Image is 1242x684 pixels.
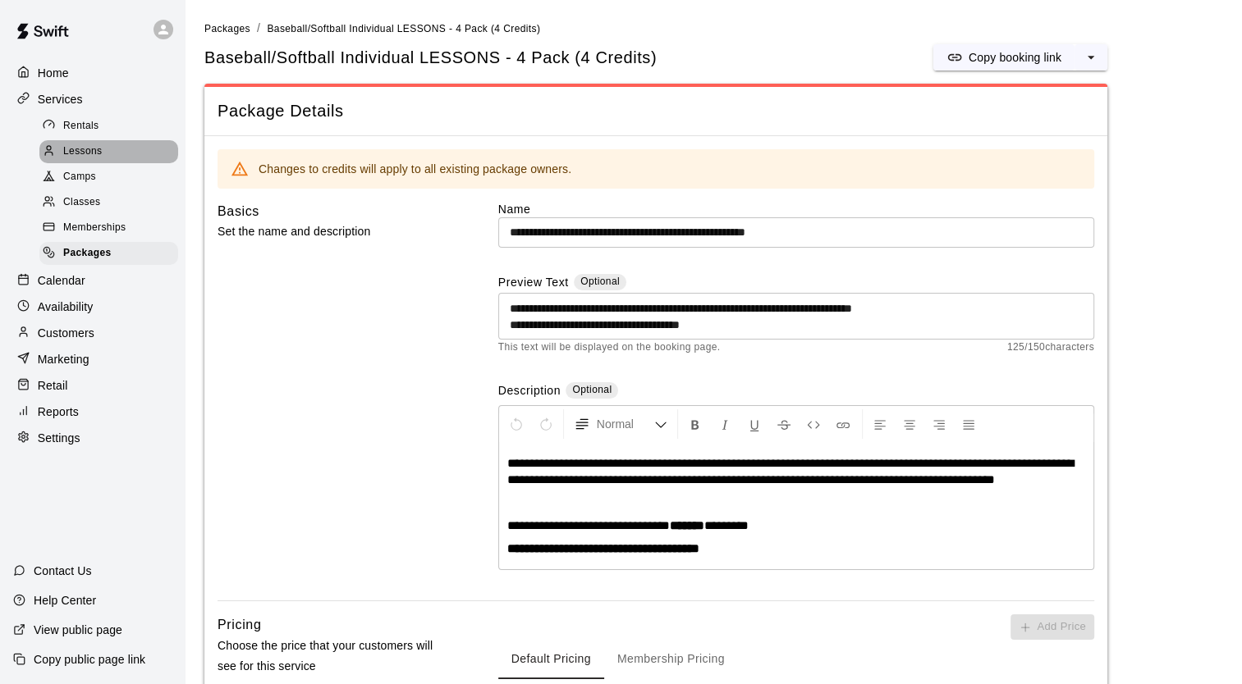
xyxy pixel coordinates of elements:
label: Description [498,382,561,401]
span: Memberships [63,220,126,236]
span: This text will be displayed on the booking page. [498,340,721,356]
a: Camps [39,165,185,190]
button: Undo [502,409,530,439]
p: View public page [34,622,122,638]
button: Justify Align [955,409,983,439]
a: Calendar [13,268,172,293]
a: Classes [39,190,185,216]
button: Insert Link [829,409,857,439]
button: Default Pricing [498,640,604,679]
p: Availability [38,299,94,315]
span: Packages [63,245,112,262]
button: Format Underline [740,409,768,439]
p: Services [38,91,83,107]
button: Formatting Options [567,409,674,439]
span: Baseball/Softball Individual LESSONS - 4 Pack (4 Credits) [267,23,540,34]
div: split button [933,44,1107,71]
span: Classes [63,194,100,211]
button: Center Align [896,409,923,439]
p: Copy booking link [969,49,1061,66]
button: Insert Code [800,409,827,439]
span: Lessons [63,144,103,160]
button: select merge strategy [1075,44,1107,71]
span: Normal [597,416,654,432]
button: Format Italics [711,409,739,439]
button: Right Align [925,409,953,439]
div: Memberships [39,217,178,239]
p: Settings [38,430,80,446]
a: Lessons [39,139,185,164]
button: Copy booking link [933,44,1075,71]
p: Choose the price that your customers will see for this service [218,636,446,677]
h6: Basics [218,201,259,222]
div: Packages [39,242,178,265]
a: Customers [13,321,172,345]
label: Preview Text [498,274,569,293]
button: Format Bold [681,409,709,439]
li: / [257,20,260,37]
p: Reports [38,404,79,420]
p: Retail [38,377,68,394]
p: Customers [38,325,94,341]
div: Camps [39,166,178,189]
a: Packages [39,241,185,267]
p: Copy public page link [34,651,145,668]
span: Rentals [63,118,99,135]
p: Marketing [38,351,89,367]
span: Package Details [218,100,1094,122]
button: Format Strikethrough [770,409,798,439]
div: Rentals [39,115,178,138]
div: Classes [39,191,178,214]
h6: Pricing [218,614,261,636]
a: Packages [204,21,250,34]
a: Home [13,61,172,85]
a: Settings [13,426,172,450]
span: Packages [204,23,250,34]
a: Retail [13,373,172,398]
button: Membership Pricing [604,640,738,679]
nav: breadcrumb [204,20,1222,38]
a: Memberships [39,216,185,241]
div: Changes to credits will apply to all existing package owners. [259,154,571,184]
label: Name [498,201,1094,217]
span: Optional [572,384,612,395]
h5: Baseball/Softball Individual LESSONS - 4 Pack (4 Credits) [204,47,657,69]
a: Reports [13,399,172,424]
p: Calendar [38,272,85,289]
a: Rentals [39,113,185,139]
span: 125 / 150 characters [1007,340,1094,356]
span: Camps [63,169,96,185]
a: Marketing [13,347,172,372]
span: Optional [580,276,620,287]
p: Home [38,65,69,81]
div: Lessons [39,140,178,163]
button: Redo [532,409,560,439]
p: Help Center [34,592,96,609]
p: Contact Us [34,563,92,579]
p: Set the name and description [218,221,446,242]
a: Services [13,87,172,112]
a: Availability [13,294,172,319]
button: Left Align [866,409,894,439]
